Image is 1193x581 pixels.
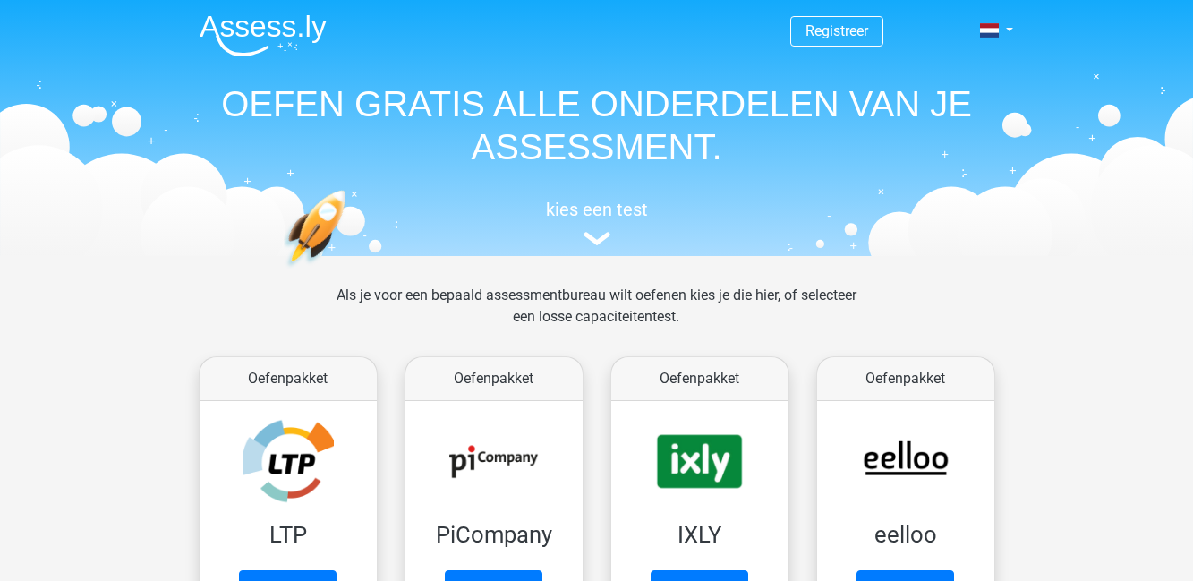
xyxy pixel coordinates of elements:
[200,14,327,56] img: Assessly
[185,199,1009,246] a: kies een test
[185,82,1009,168] h1: OEFEN GRATIS ALLE ONDERDELEN VAN JE ASSESSMENT.
[185,199,1009,220] h5: kies een test
[805,22,868,39] a: Registreer
[284,190,415,352] img: oefenen
[584,232,610,245] img: assessment
[322,285,871,349] div: Als je voor een bepaald assessmentbureau wilt oefenen kies je die hier, of selecteer een losse ca...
